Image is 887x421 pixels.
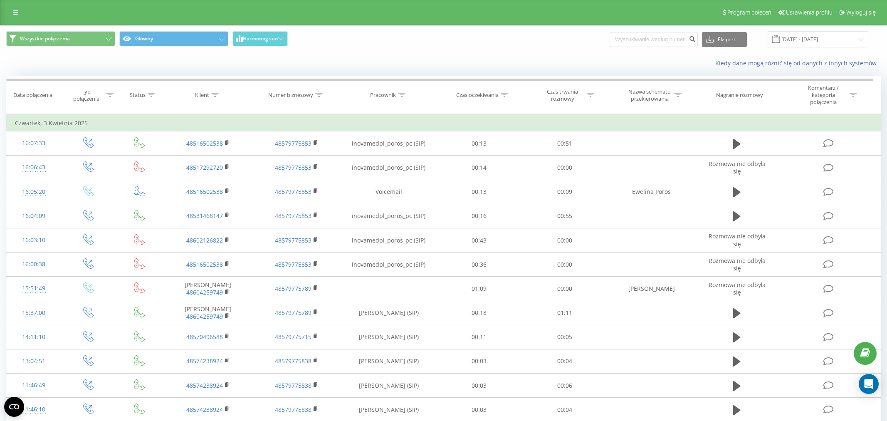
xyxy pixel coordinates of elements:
[341,349,437,373] td: [PERSON_NAME] (SIP)
[522,301,607,325] td: 01:11
[522,131,607,156] td: 00:51
[522,253,607,277] td: 00:00
[15,184,53,200] div: 16:05:20
[15,208,53,224] div: 16:04:09
[275,381,311,389] a: 48579775838
[275,188,311,196] a: 48579775853
[15,353,53,369] div: 13:04:51
[130,92,146,99] div: Status
[341,301,437,325] td: [PERSON_NAME] (SIP)
[846,9,876,16] span: Wyloguj się
[15,256,53,272] div: 16:00:38
[186,163,223,171] a: 48517292720
[607,180,696,204] td: Ewelina Poros
[275,285,311,292] a: 48579775789
[163,277,252,301] td: [PERSON_NAME]
[437,325,522,349] td: 00:11
[15,329,53,345] div: 14:11:10
[715,59,881,67] a: Kiedy dane mogą różnić się od danych z innych systemów
[437,253,522,277] td: 00:36
[15,159,53,176] div: 16:06:43
[119,31,228,46] button: Główny
[186,406,223,414] a: 48574238924
[186,236,223,244] a: 48602126822
[522,156,607,180] td: 00:00
[275,236,311,244] a: 48579775853
[540,88,585,102] div: Czas trwania rozmowy
[186,139,223,147] a: 48516502538
[4,397,24,417] button: Open CMP widget
[341,228,437,253] td: inovamedpl_poros_pc (SIP)
[437,204,522,228] td: 00:16
[15,401,53,418] div: 11:46:10
[341,325,437,349] td: [PERSON_NAME] (SIP)
[709,257,766,272] span: Rozmowa nie odbyła się
[341,253,437,277] td: inovamedpl_poros_pc (SIP)
[186,381,223,389] a: 48574238924
[716,92,763,99] div: Nagranie rozmowy
[859,374,879,394] div: Open Intercom Messenger
[709,160,766,175] span: Rozmowa nie odbyła się
[437,277,522,301] td: 01:09
[275,333,311,341] a: 48579775715
[15,135,53,151] div: 16:07:33
[341,156,437,180] td: inovamedpl_poros_pc (SIP)
[709,281,766,296] span: Rozmowa nie odbyła się
[232,31,288,46] button: Harmonogram
[437,374,522,398] td: 00:03
[799,84,847,106] div: Komentarz / kategoria połączenia
[610,32,698,47] input: Wyszukiwanie według numeru
[275,309,311,317] a: 48579775789
[186,212,223,220] a: 48531468147
[275,139,311,147] a: 48579775853
[186,357,223,365] a: 48574238924
[786,9,833,16] span: Ustawienia profilu
[628,88,672,102] div: Nazwa schematu przekierowania
[341,180,437,204] td: Voicemail
[15,280,53,297] div: 15:51:49
[370,92,396,99] div: Pracownik
[522,277,607,301] td: 00:00
[186,288,223,296] a: 48604259749
[268,92,313,99] div: Numer biznesowy
[522,228,607,253] td: 00:00
[163,301,252,325] td: [PERSON_NAME]
[275,260,311,268] a: 48579775853
[6,31,115,46] button: Wszystkie połączenia
[522,325,607,349] td: 00:05
[522,374,607,398] td: 00:06
[186,188,223,196] a: 48516502538
[437,228,522,253] td: 00:43
[15,305,53,321] div: 15:37:00
[522,180,607,204] td: 00:09
[727,9,771,16] span: Program poleceń
[69,88,104,102] div: Typ połączenia
[7,115,881,131] td: Czwartek, 3 Kwietnia 2025
[186,260,223,268] a: 48516502538
[341,374,437,398] td: [PERSON_NAME] (SIP)
[456,92,499,99] div: Czas oczekiwania
[20,35,70,42] span: Wszystkie połączenia
[709,232,766,248] span: Rozmowa nie odbyła się
[275,357,311,365] a: 48579775838
[243,36,278,42] span: Harmonogram
[702,32,747,47] button: Eksport
[522,349,607,373] td: 00:04
[15,377,53,394] div: 11:46:49
[341,204,437,228] td: inovamedpl_poros_pc (SIP)
[195,92,209,99] div: Klient
[341,131,437,156] td: inovamedpl_poros_pc (SIP)
[522,204,607,228] td: 00:55
[275,212,311,220] a: 48579775853
[607,277,696,301] td: [PERSON_NAME]
[186,312,223,320] a: 48604259749
[15,232,53,248] div: 16:03:10
[275,163,311,171] a: 48579775853
[437,301,522,325] td: 00:18
[437,131,522,156] td: 00:13
[437,156,522,180] td: 00:14
[437,349,522,373] td: 00:03
[437,180,522,204] td: 00:13
[13,92,52,99] div: Data połączenia
[186,333,223,341] a: 48570496588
